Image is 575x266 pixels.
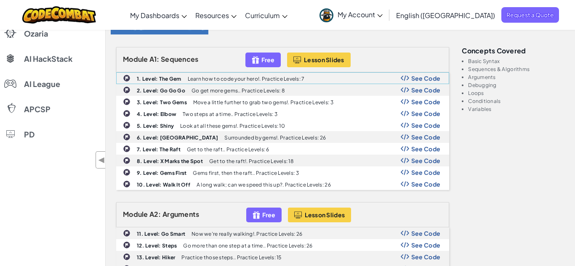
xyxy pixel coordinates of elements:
b: 6. Level: [GEOGRAPHIC_DATA] [137,134,218,141]
a: 4. Level: Elbow Two steps at a time.. Practice Levels: 3 Show Code Logo See Code [116,108,449,119]
b: 12. Level: Steps [137,242,177,249]
img: Show Code Logo [401,111,409,116]
span: AI HackStack [24,55,72,63]
img: IconChallengeLevel.svg [123,98,130,105]
img: Show Code Logo [401,146,409,152]
a: 9. Level: Gems First Gems first, then the raft.. Practice Levels: 3 Show Code Logo See Code [116,166,449,178]
a: 6. Level: [GEOGRAPHIC_DATA] Surrounded by gems!. Practice Levels: 26 Show Code Logo See Code [116,131,449,143]
span: See Code [411,75,441,82]
img: Show Code Logo [401,134,409,140]
span: AI League [24,80,60,88]
img: avatar [319,8,333,22]
img: IconChallengeLevel.svg [123,145,130,153]
span: See Code [411,134,441,140]
a: English ([GEOGRAPHIC_DATA]) [392,4,499,26]
img: IconChallengeLevel.svg [123,133,130,141]
span: Resources [195,11,229,20]
p: Look at all these gems!. Practice Levels: 10 [180,123,285,129]
p: Go get more gems.. Practice Levels: 8 [192,88,285,93]
a: My Dashboards [126,4,191,26]
b: 10. Level: Walk It Off [137,182,190,188]
a: 13. Level: Hiker Practice those steps.. Practice Levels: 15 Show Code Logo See Code [116,251,449,263]
img: IconChallengeLevel.svg [123,180,130,188]
img: Show Code Logo [401,99,409,105]
span: See Code [411,242,441,248]
a: Resources [191,4,241,26]
a: 2. Level: Go Go Go Go get more gems.. Practice Levels: 8 Show Code Logo See Code [116,84,449,96]
span: Ozaria [24,30,48,37]
b: 8. Level: X Marks the Spot [137,158,203,164]
li: Variables [468,106,564,112]
b: 11. Level: Go Smart [137,231,185,237]
img: IconChallengeLevel.svg [123,241,130,249]
img: IconChallengeLevel.svg [123,169,130,176]
span: Lesson Slides [304,56,344,63]
a: 3. Level: Two Gems Move a little further to grab two gems!. Practice Levels: 3 Show Code Logo See... [116,96,449,108]
span: See Code [411,169,441,176]
b: 9. Level: Gems First [137,170,186,176]
li: Arguments [468,74,564,80]
img: Show Code Logo [401,158,409,163]
p: Now we're really walking!. Practice Levels: 26 [192,231,302,237]
li: Basic Syntax [468,58,564,64]
span: Lesson Slides [305,211,345,218]
li: Conditionals [468,98,564,104]
span: See Code [411,157,441,164]
img: IconChallengeLevel.svg [123,74,130,82]
img: IconFreeLevelv2.svg [253,210,260,220]
span: Module [123,210,148,219]
p: Two steps at a time.. Practice Levels: 3 [183,111,277,117]
span: Free [262,211,275,218]
a: Request a Quote [501,7,559,23]
img: IconChallengeLevel.svg [123,157,130,164]
span: Module [123,55,148,63]
li: Sequences & Algorithms [468,66,564,72]
b: 3. Level: Two Gems [137,99,187,105]
p: Move a little further to grab two gems!. Practice Levels: 3 [193,100,333,105]
button: Lesson Slides [288,208,351,222]
li: Debugging [468,82,564,88]
p: Practice those steps.. Practice Levels: 15 [181,255,281,260]
p: Gems first, then the raft.. Practice Levels: 3 [193,170,298,176]
img: Show Code Logo [401,122,409,128]
b: 5. Level: Shiny [137,123,174,129]
span: See Code [411,181,441,187]
span: ◀ [98,154,105,166]
p: Get to the raft!. Practice Levels: 18 [209,158,294,164]
span: English ([GEOGRAPHIC_DATA]) [396,11,495,20]
button: Lesson Slides [287,53,351,67]
span: See Code [411,98,441,105]
span: See Code [411,110,441,117]
img: Show Code Logo [401,181,409,187]
img: Show Code Logo [401,75,409,81]
img: Show Code Logo [401,169,409,175]
img: CodeCombat logo [22,6,96,24]
span: See Code [411,230,441,237]
img: IconChallengeLevel.svg [123,86,130,94]
img: IconChallengeLevel.svg [123,229,130,237]
span: My Dashboards [130,11,179,20]
span: See Code [411,145,441,152]
span: A1: Sequences [149,55,199,63]
b: 7. Level: The Raft [137,146,181,153]
a: Curriculum [241,4,292,26]
a: 11. Level: Go Smart Now we're really walking!. Practice Levels: 26 Show Code Logo See Code [116,227,449,239]
b: 13. Level: Hiker [137,254,175,261]
p: A long walk; can we speed this up?. Practice Levels: 26 [197,182,331,187]
p: Get to the raft.. Practice Levels: 6 [187,147,269,152]
span: My Account [338,10,383,19]
span: See Code [411,253,441,260]
a: 12. Level: Steps Go more than one step at a time.. Practice Levels: 26 Show Code Logo See Code [116,239,449,251]
span: See Code [411,122,441,129]
span: Free [261,56,274,63]
a: 5. Level: Shiny Look at all these gems!. Practice Levels: 10 Show Code Logo See Code [116,119,449,131]
img: Show Code Logo [401,87,409,93]
span: A2: Arguments [149,210,200,219]
a: 7. Level: The Raft Get to the raft.. Practice Levels: 6 Show Code Logo See Code [116,143,449,155]
span: Curriculum [245,11,280,20]
p: Learn how to code your hero!. Practice Levels: 7 [188,76,305,82]
p: Surrounded by gems!. Practice Levels: 26 [224,135,326,140]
